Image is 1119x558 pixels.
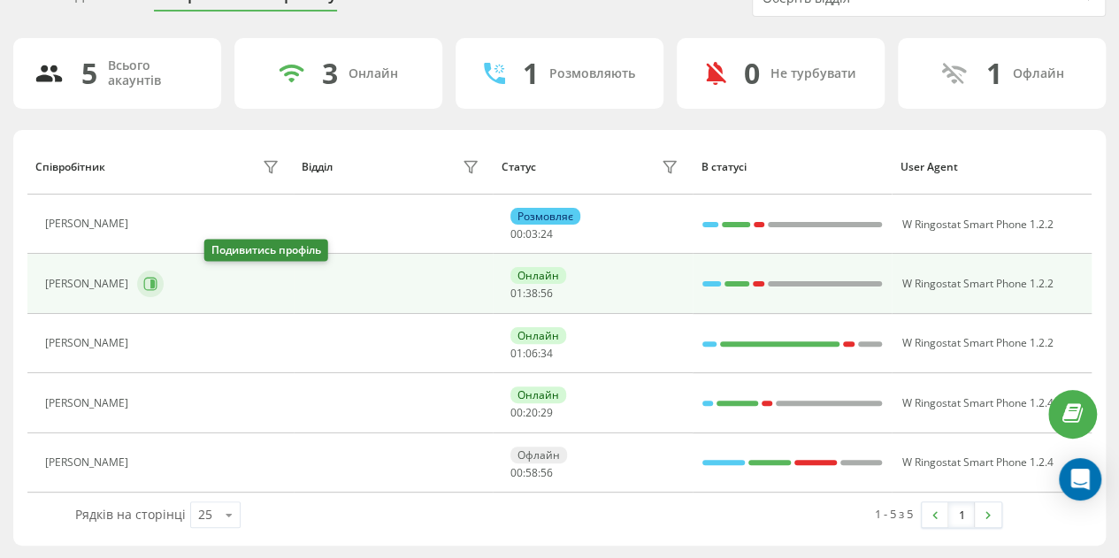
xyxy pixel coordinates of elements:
div: Статус [502,161,536,173]
div: : : [510,348,553,360]
span: 24 [540,226,553,241]
span: W Ringostat Smart Phone 1.2.4 [901,395,1053,410]
div: [PERSON_NAME] [45,278,133,290]
span: 03 [525,226,538,241]
span: 00 [510,226,523,241]
span: W Ringostat Smart Phone 1.2.4 [901,455,1053,470]
div: 1 - 5 з 5 [875,505,913,523]
span: 34 [540,346,553,361]
div: 1 [986,57,1002,90]
div: Відділ [302,161,333,173]
span: Рядків на сторінці [75,506,186,523]
div: [PERSON_NAME] [45,397,133,409]
div: Онлайн [510,386,566,403]
span: 29 [540,405,553,420]
div: Подивитись профіль [204,240,328,262]
div: Не турбувати [770,66,856,81]
div: Розмовляють [549,66,635,81]
div: Всього акаунтів [108,58,200,88]
span: 20 [525,405,538,420]
div: Офлайн [510,447,567,463]
div: User Agent [901,161,1084,173]
span: 00 [510,405,523,420]
div: 0 [744,57,760,90]
div: Онлайн [510,267,566,284]
div: : : [510,407,553,419]
div: Онлайн [510,327,566,344]
span: 58 [525,465,538,480]
span: 01 [510,346,523,361]
span: 01 [510,286,523,301]
div: 1 [523,57,539,90]
span: 06 [525,346,538,361]
span: 38 [525,286,538,301]
span: W Ringostat Smart Phone 1.2.2 [901,335,1053,350]
div: Офлайн [1013,66,1064,81]
span: 00 [510,465,523,480]
div: Онлайн [349,66,398,81]
div: 25 [198,506,212,524]
div: : : [510,467,553,479]
div: [PERSON_NAME] [45,218,133,230]
div: Open Intercom Messenger [1059,458,1101,501]
div: : : [510,287,553,300]
div: Співробітник [35,161,105,173]
div: Розмовляє [510,208,580,225]
div: : : [510,228,553,241]
span: 56 [540,465,553,480]
div: [PERSON_NAME] [45,456,133,469]
div: [PERSON_NAME] [45,337,133,349]
span: W Ringostat Smart Phone 1.2.2 [901,217,1053,232]
div: 5 [81,57,97,90]
a: 1 [948,502,975,527]
span: W Ringostat Smart Phone 1.2.2 [901,276,1053,291]
span: 56 [540,286,553,301]
div: 3 [322,57,338,90]
div: В статусі [701,161,884,173]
